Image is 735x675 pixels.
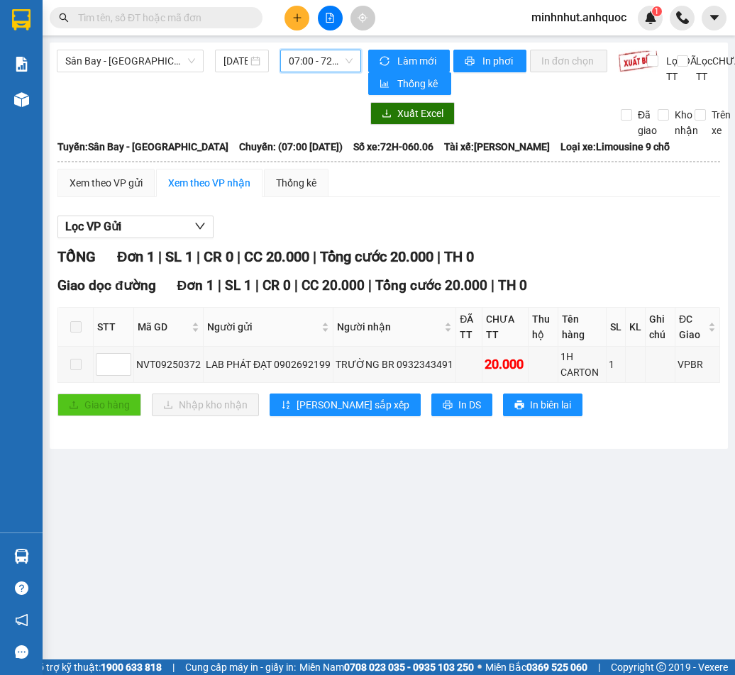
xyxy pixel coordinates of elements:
[444,139,550,155] span: Tài xế: [PERSON_NAME]
[57,277,156,294] span: Giao dọc đường
[652,6,662,16] sup: 1
[59,13,69,23] span: search
[12,12,126,63] div: VP 184 [PERSON_NAME] - HCM
[482,53,515,69] span: In phơi
[560,139,670,155] span: Loại xe: Limousine 9 chỗ
[270,394,421,416] button: sort-ascending[PERSON_NAME] sắp xếp
[297,397,409,413] span: [PERSON_NAME] sắp xếp
[644,11,657,24] img: icon-new-feature
[529,308,558,347] th: Thu hộ
[172,659,175,675] span: |
[158,248,162,265] span: |
[12,63,126,80] div: NGUYÊN
[255,277,259,294] span: |
[136,13,170,28] span: Nhận:
[65,50,195,72] span: Sân Bay - Vũng Tàu
[358,13,367,23] span: aim
[177,277,215,294] span: Đơn 1
[12,80,126,100] div: 0929116677
[168,175,250,191] div: Xem theo VP nhận
[136,46,250,63] div: CHỊ THI
[117,248,155,265] span: Đơn 1
[350,6,375,30] button: aim
[380,56,392,67] span: sync
[57,216,214,238] button: Lọc VP Gửi
[437,248,441,265] span: |
[94,308,134,347] th: STT
[15,613,28,627] span: notification
[101,662,162,673] strong: 1900 633 818
[225,277,252,294] span: SL 1
[14,92,29,107] img: warehouse-icon
[609,357,623,372] div: 1
[313,248,316,265] span: |
[530,397,571,413] span: In biên lai
[702,6,726,30] button: caret-down
[679,311,705,342] span: ĐC Giao
[598,659,600,675] span: |
[15,645,28,659] span: message
[656,662,666,672] span: copyright
[370,102,455,125] button: downloadXuất Excel
[491,277,494,294] span: |
[344,662,474,673] strong: 0708 023 035 - 0935 103 250
[197,248,200,265] span: |
[292,13,302,23] span: plus
[654,6,659,16] span: 1
[156,83,209,108] span: VPVT
[78,10,245,26] input: Tìm tên, số ĐT hoặc mã đơn
[325,13,335,23] span: file-add
[465,56,477,67] span: printer
[458,397,481,413] span: In DS
[12,9,31,30] img: logo-vxr
[70,175,143,191] div: Xem theo VP gửi
[530,50,607,72] button: In đơn chọn
[382,108,392,120] span: download
[138,319,189,335] span: Mã GD
[368,72,451,95] button: bar-chartThống kê
[136,357,201,372] div: NVT09250372
[485,355,526,374] div: 20.000
[244,248,309,265] span: CC 20.000
[31,659,162,675] span: Hỗ trợ kỹ thuật:
[337,319,441,335] span: Người nhận
[14,549,29,564] img: warehouse-icon
[204,248,233,265] span: CR 0
[134,347,204,383] td: NVT09250372
[453,50,526,72] button: printerIn phơi
[482,308,529,347] th: CHƯA TT
[368,277,372,294] span: |
[607,308,626,347] th: SL
[239,139,343,155] span: Chuyến: (07:00 [DATE])
[353,139,433,155] span: Số xe: 72H-060.06
[526,662,587,673] strong: 0369 525 060
[136,12,250,46] div: VP 108 [PERSON_NAME]
[477,664,482,670] span: ⚪️
[185,659,296,675] span: Cung cấp máy in - giấy in:
[444,248,474,265] span: TH 0
[289,50,353,72] span: 07:00 - 72H-060.06
[262,277,291,294] span: CR 0
[14,57,29,72] img: solution-icon
[498,277,527,294] span: TH 0
[136,91,156,106] span: DĐ:
[618,50,658,72] img: 9k=
[57,141,228,152] b: Tuyến: Sân Bay - [GEOGRAPHIC_DATA]
[676,11,689,24] img: phone-icon
[560,349,604,380] div: 1H CARTON
[65,218,121,235] span: Lọc VP Gửi
[520,9,638,26] span: minhnhut.anhquoc
[368,50,450,72] button: syncLàm mới
[336,357,453,372] div: TRƯỜNG BR 0932343491
[375,277,487,294] span: Tổng cước 20.000
[708,11,721,24] span: caret-down
[514,400,524,411] span: printer
[136,63,250,83] div: 0983111465
[218,277,221,294] span: |
[276,175,316,191] div: Thống kê
[669,107,704,138] span: Kho nhận
[223,53,248,69] input: 12/09/2025
[284,6,309,30] button: plus
[165,248,193,265] span: SL 1
[485,659,587,675] span: Miền Bắc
